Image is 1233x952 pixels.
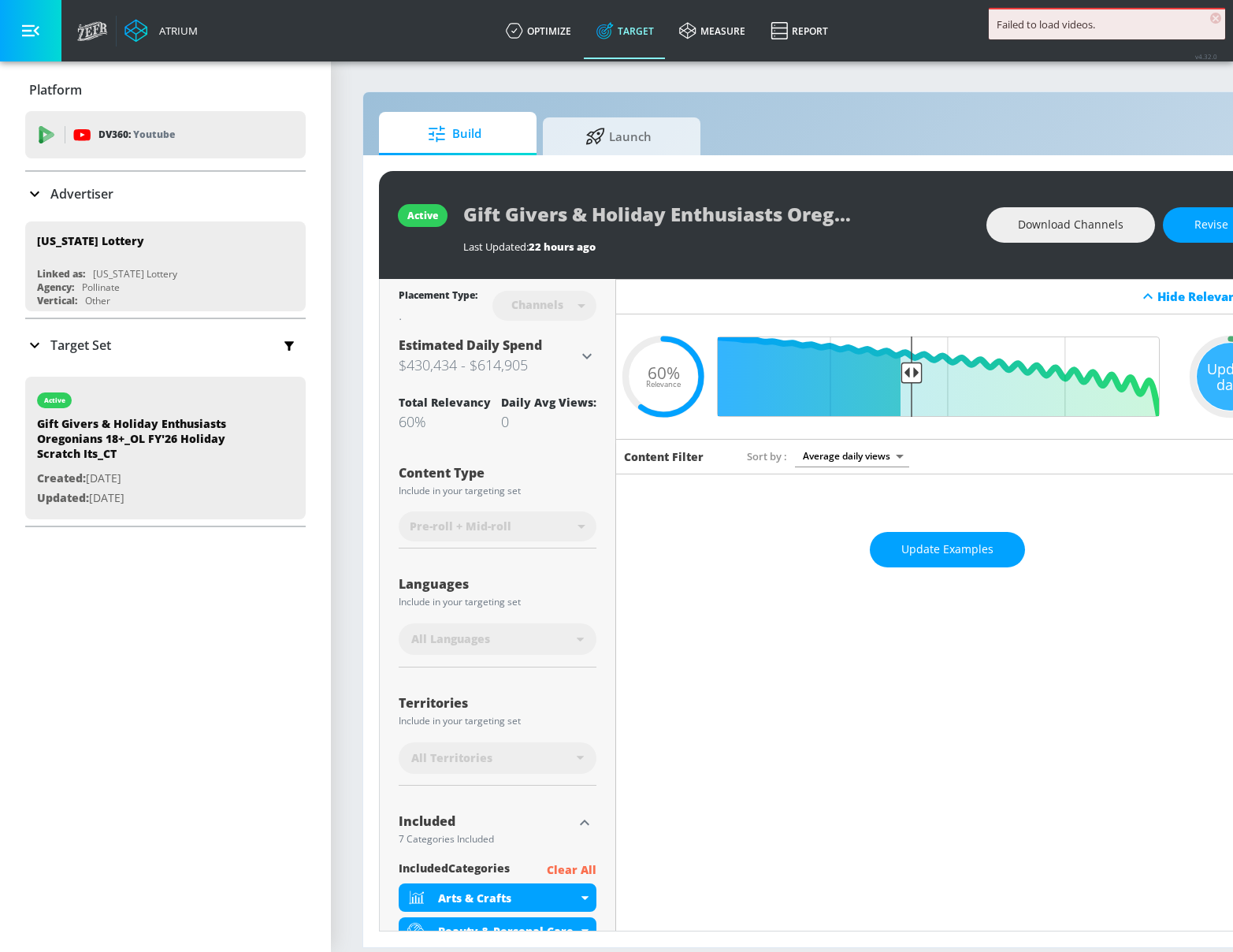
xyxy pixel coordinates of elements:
[901,540,993,560] span: Update Examples
[153,24,198,38] div: Atrium
[399,835,573,844] div: 7 Categories Included
[399,354,578,376] h3: $430,434 - $614,905
[25,68,306,112] div: Platform
[1210,13,1221,24] span: ×
[93,267,177,281] div: [US_STATE] Lottery
[795,445,909,467] div: Average daily views
[1194,215,1228,235] span: Revise
[25,172,306,216] div: Advertiser
[986,207,1155,243] button: Download Channels
[37,470,86,485] span: Created:
[25,377,306,519] div: activeGift Givers & Holiday Enthusiasts Oregonians 18+_OL FY'26 Holiday Scratch Its_CTCreated:[DA...
[395,115,514,153] span: Build
[463,240,971,254] div: Last Updated:
[1195,52,1217,61] span: v 4.32.0
[399,742,596,774] div: All Territories
[37,489,258,508] p: [DATE]
[399,917,596,946] div: Beauty & Personal Care
[438,924,578,939] div: Beauty & Personal Care
[37,294,77,307] div: Vertical:
[29,81,82,99] p: Platform
[399,337,596,376] div: Estimated Daily Spend$430,434 - $614,905
[648,364,680,381] span: 60%
[82,281,120,294] div: Pollinate
[37,469,258,489] p: [DATE]
[37,267,85,281] div: Linked as:
[85,294,110,307] div: Other
[411,750,492,766] span: All Territories
[399,578,596,590] div: Languages
[399,597,596,607] div: Include in your targeting set
[399,467,596,479] div: Content Type
[503,298,571,311] div: Channels
[646,381,681,389] span: Relevance
[37,233,144,248] div: [US_STATE] Lottery
[501,395,596,410] div: Daily Avg Views:
[50,185,113,203] p: Advertiser
[98,126,175,143] p: DV360:
[399,815,573,827] div: Included
[44,396,65,404] div: active
[407,209,438,222] div: active
[399,412,491,431] div: 60%
[1018,215,1123,235] span: Download Channels
[559,117,678,155] span: Launch
[747,449,787,463] span: Sort by
[399,861,510,880] span: included Categories
[399,395,491,410] div: Total Relevancy
[529,240,596,254] span: 22 hours ago
[501,412,596,431] div: 0
[758,2,841,59] a: Report
[37,416,258,469] div: Gift Givers & Holiday Enthusiasts Oregonians 18+_OL FY'26 Holiday Scratch Its_CT
[124,19,198,43] a: Atrium
[25,319,306,371] div: Target Set
[25,221,306,311] div: [US_STATE] LotteryLinked as:[US_STATE] LotteryAgency:PollinateVertical:Other
[493,2,584,59] a: optimize
[410,519,511,534] span: Pre-roll + Mid-roll
[624,449,704,464] h6: Content Filter
[399,697,596,709] div: Territories
[411,631,490,647] span: All Languages
[37,490,89,505] span: Updated:
[667,2,758,59] a: measure
[870,532,1025,567] button: Update Examples
[50,337,111,354] p: Target Set
[726,337,1168,417] input: Final Threshold
[399,486,596,496] div: Include in your targeting set
[547,861,596,880] p: Clear All
[997,17,1217,32] div: Failed to load videos.
[25,111,306,158] div: DV360: Youtube
[133,126,175,143] p: Youtube
[399,623,596,655] div: All Languages
[399,883,596,912] div: Arts & Crafts
[584,2,667,59] a: Target
[399,716,596,726] div: Include in your targeting set
[399,288,477,305] div: Placement Type:
[399,337,542,354] span: Estimated Daily Spend
[438,891,578,906] div: Arts & Crafts
[37,281,74,294] div: Agency:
